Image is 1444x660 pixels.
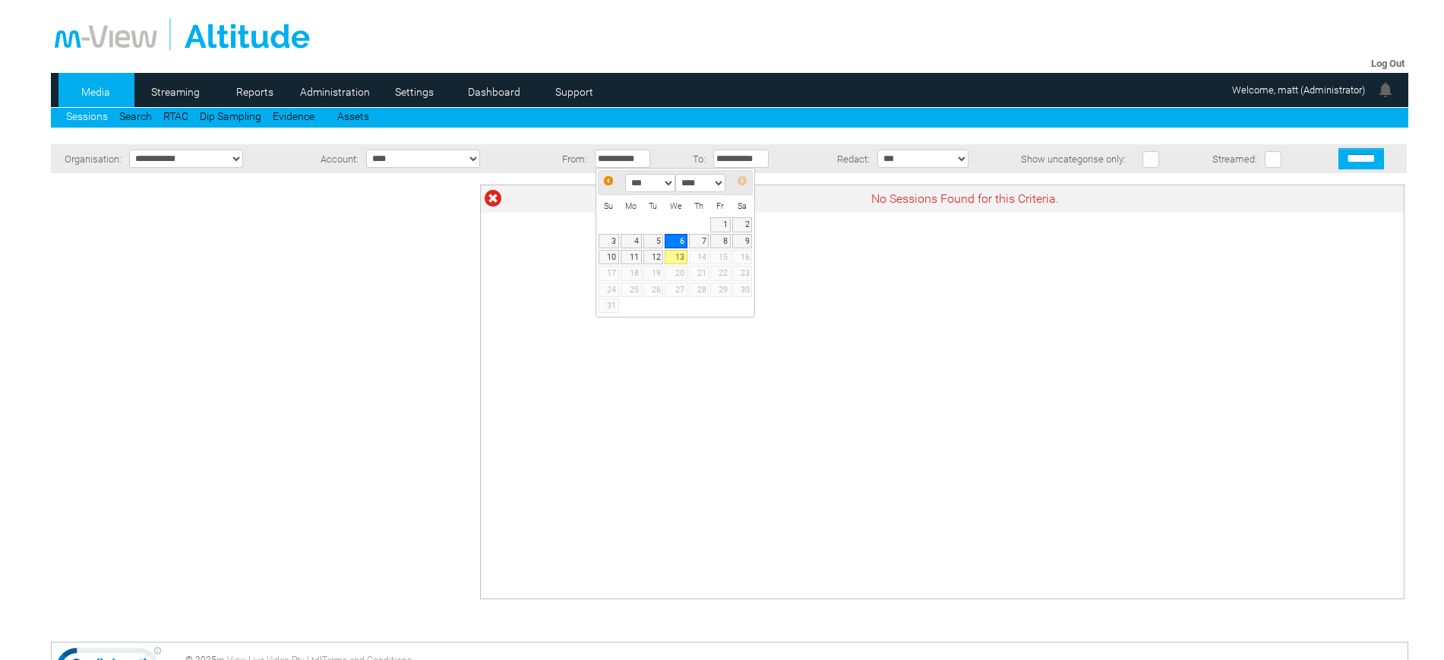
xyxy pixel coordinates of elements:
td: Account: [298,144,362,173]
a: Search [119,110,152,122]
a: 9 [732,234,753,248]
a: 5 [643,234,663,248]
select: Select month [625,174,675,192]
span: Show uncategorise only: [1021,153,1126,165]
a: Administration [298,81,371,103]
select: Select year [675,174,725,192]
a: 8 [710,234,730,248]
a: 13 [665,250,687,264]
td: Redact: [799,144,874,173]
a: 11 [621,250,642,264]
a: Settings [378,81,451,103]
a: Media [58,81,132,103]
a: Evidence [273,110,314,122]
td: From: [545,144,591,173]
a: 10 [599,250,618,264]
span: Friday [716,201,724,211]
span: Tuesday [649,201,657,211]
span: Prev [602,175,615,187]
a: Prev [600,172,617,189]
span: Welcome, matt (Administrator) [1232,84,1365,96]
a: 3 [599,234,618,248]
a: Reports [218,81,292,103]
a: 1 [710,217,730,232]
a: Assets [337,110,369,122]
span: No Sessions Found for this Criteria. [871,191,1059,206]
a: RTAC [163,110,188,122]
a: Streaming [138,81,212,103]
td: Organisation: [51,144,125,173]
a: Log Out [1371,58,1405,69]
span: Thursday [694,201,703,211]
span: Wednesday [670,201,682,211]
a: Support [537,81,611,103]
img: bell24.png [1376,81,1395,99]
span: Monday [625,201,637,211]
a: Dashboard [457,81,531,103]
span: Streamed: [1212,153,1257,165]
a: 4 [621,234,642,248]
span: Saturday [738,201,747,211]
a: 2 [732,217,753,232]
td: To: [681,144,709,173]
a: 6 [665,234,687,248]
a: 12 [643,250,663,264]
a: Dip Sampling [200,110,261,122]
a: Sessions [66,110,108,122]
span: Sunday [604,201,613,211]
a: 7 [689,234,709,248]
